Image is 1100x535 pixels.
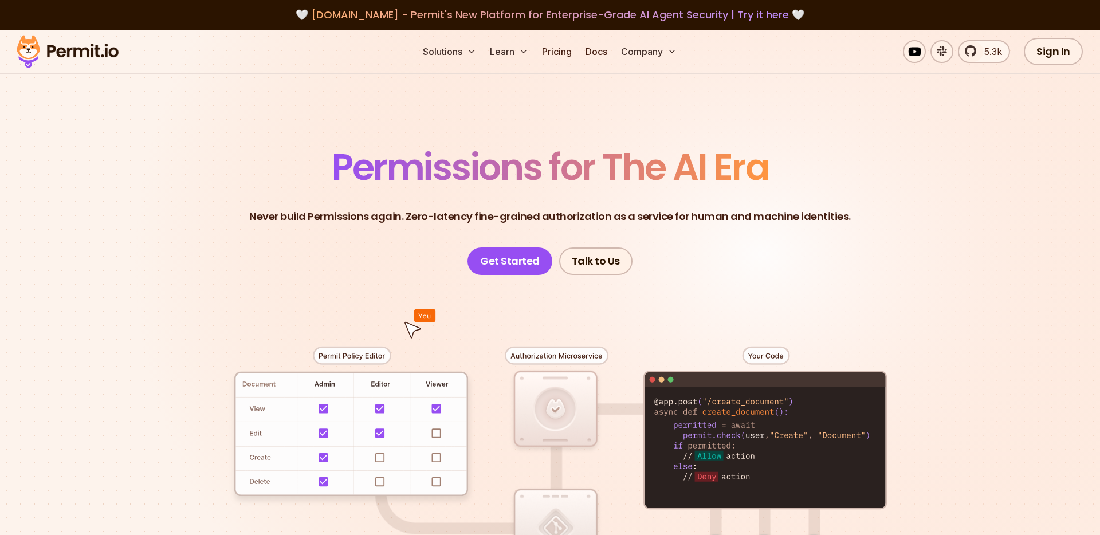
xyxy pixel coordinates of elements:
span: 5.3k [977,45,1002,58]
a: 5.3k [958,40,1010,63]
div: 🤍 🤍 [27,7,1072,23]
button: Company [616,40,681,63]
a: Try it here [737,7,789,22]
a: Talk to Us [559,247,632,275]
a: Get Started [467,247,552,275]
a: Sign In [1024,38,1083,65]
a: Pricing [537,40,576,63]
img: Permit logo [11,32,124,71]
button: Solutions [418,40,481,63]
span: [DOMAIN_NAME] - Permit's New Platform for Enterprise-Grade AI Agent Security | [311,7,789,22]
button: Learn [485,40,533,63]
span: Permissions for The AI Era [332,141,768,192]
a: Docs [581,40,612,63]
p: Never build Permissions again. Zero-latency fine-grained authorization as a service for human and... [249,209,851,225]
